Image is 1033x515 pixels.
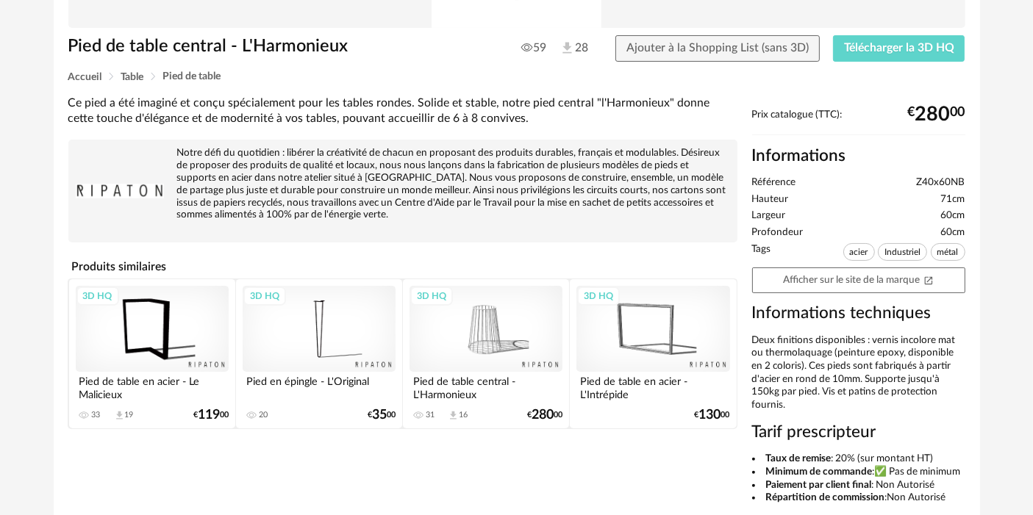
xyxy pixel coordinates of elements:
[752,209,786,223] span: Largeur
[410,287,453,306] div: 3D HQ
[878,243,927,261] span: Industriel
[372,410,387,420] span: 35
[448,410,459,421] span: Download icon
[915,109,951,120] span: 280
[68,72,102,82] span: Accueil
[941,193,965,206] span: 71cm
[917,176,965,190] span: Z40x60NB
[576,372,729,401] div: Pied de table en acier - L'Intrépide
[752,267,965,293] a: Afficher sur le site de la marqueOpen In New icon
[125,410,134,420] div: 19
[843,243,875,261] span: acier
[521,40,546,55] span: 59
[76,147,164,235] img: brand logo
[577,287,620,306] div: 3D HQ
[752,176,796,190] span: Référence
[752,303,965,324] h3: Informations techniques
[193,410,229,420] div: € 00
[68,256,737,278] h4: Produits similaires
[908,109,965,120] div: € 00
[410,372,562,401] div: Pied de table central - L'Harmonieux
[752,109,965,136] div: Prix catalogue (TTC):
[76,287,119,306] div: 3D HQ
[752,466,965,479] li: :✅ Pas de minimum
[259,410,268,420] div: 20
[114,410,125,421] span: Download icon
[765,467,872,477] b: Minimum de commande
[163,71,221,82] span: Pied de table
[236,279,402,428] a: 3D HQ Pied en épingle - L'Original 20 €3500
[752,453,965,466] li: : 20% (sur montant HT)
[560,40,588,57] span: 28
[615,35,820,62] button: Ajouter à la Shopping List (sans 3D)
[941,209,965,223] span: 60cm
[368,410,396,420] div: € 00
[626,42,809,54] span: Ajouter à la Shopping List (sans 3D)
[833,35,965,62] button: Télécharger la 3D HQ
[765,453,831,464] b: Taux de remise
[243,372,396,401] div: Pied en épingle - L'Original
[765,480,871,490] b: Paiement par client final
[752,243,771,264] span: Tags
[844,42,954,54] span: Télécharger la 3D HQ
[76,147,730,221] div: Notre défi du quotidien : libérer la créativité de chacun en proposant des produits durables, fra...
[752,422,965,443] h3: Tarif prescripteur
[752,334,965,411] div: Deux finitions disponibles : vernis incolore mat ou thermolaquage (peinture epoxy, disponible en ...
[403,279,569,428] a: 3D HQ Pied de table central - L'Harmonieux 31 Download icon 16 €28000
[752,193,789,206] span: Hauteur
[931,243,965,261] span: métal
[68,35,434,58] h1: Pied de table central - L'Harmonieux
[76,372,229,401] div: Pied de table en acier - Le Malicieux
[68,71,965,82] div: Breadcrumb
[92,410,101,420] div: 33
[243,287,286,306] div: 3D HQ
[198,410,220,420] span: 119
[532,410,554,420] span: 280
[752,226,804,240] span: Profondeur
[68,96,737,127] div: Ce pied a été imaginé et conçu spécialement pour les tables rondes. Solide et stable, notre pied ...
[695,410,730,420] div: € 00
[923,274,934,284] span: Open In New icon
[570,279,736,428] a: 3D HQ Pied de table en acier - L'Intrépide €13000
[765,492,884,503] b: Répartition de commission
[699,410,721,420] span: 130
[752,479,965,492] li: : Non Autorisé
[752,491,965,505] li: :Non Autorisé
[426,410,435,420] div: 31
[527,410,562,420] div: € 00
[560,40,575,56] img: Téléchargements
[752,145,965,167] h2: Informations
[121,72,144,82] span: Table
[459,410,468,420] div: 16
[69,279,235,428] a: 3D HQ Pied de table en acier - Le Malicieux 33 Download icon 19 €11900
[941,226,965,240] span: 60cm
